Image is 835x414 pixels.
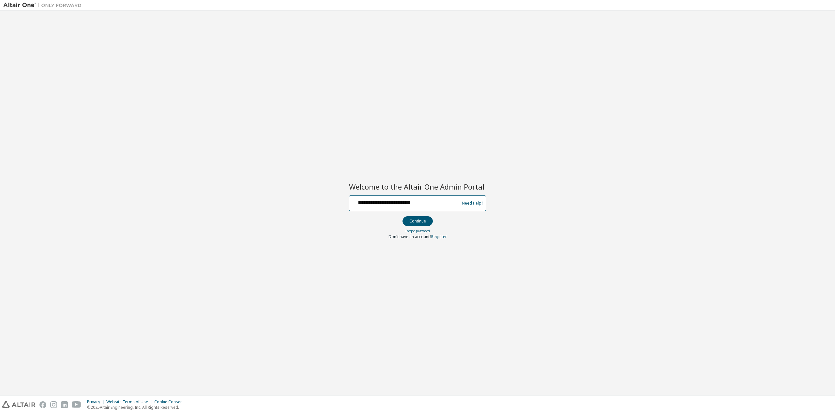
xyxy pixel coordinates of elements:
img: linkedin.svg [61,401,68,408]
a: Register [431,234,447,239]
img: instagram.svg [50,401,57,408]
h2: Welcome to the Altair One Admin Portal [349,182,486,191]
button: Continue [402,216,433,226]
span: Don't have an account? [388,234,431,239]
img: youtube.svg [72,401,81,408]
img: altair_logo.svg [2,401,36,408]
div: Website Terms of Use [106,399,154,405]
p: © 2025 Altair Engineering, Inc. All Rights Reserved. [87,405,188,410]
a: Forgot password [405,229,430,233]
div: Cookie Consent [154,399,188,405]
div: Privacy [87,399,106,405]
img: facebook.svg [39,401,46,408]
img: Altair One [3,2,85,8]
